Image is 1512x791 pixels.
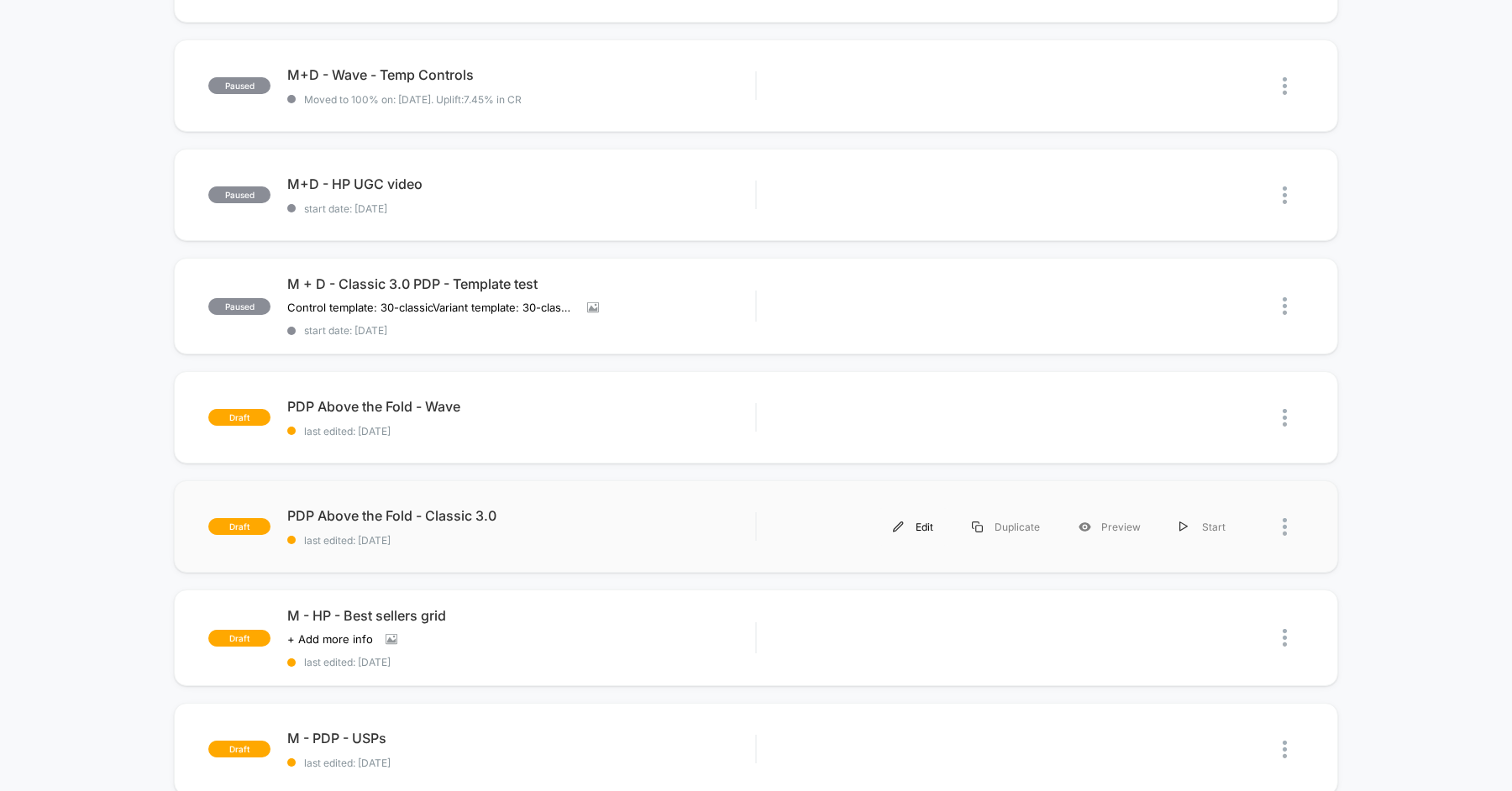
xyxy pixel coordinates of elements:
[208,409,270,426] span: draft
[287,607,755,624] span: M - HP - Best sellers grid
[972,521,983,532] img: menu
[287,275,755,292] span: M + D - Classic 3.0 PDP - Template test
[208,186,270,203] span: paused
[287,632,373,646] span: + Add more info
[1179,521,1188,532] img: menu
[1283,629,1287,647] img: close
[1283,741,1287,758] img: close
[287,757,755,769] span: last edited: [DATE]
[287,507,755,524] span: PDP Above the Fold - Classic 3.0
[874,508,953,546] div: Edit
[1283,77,1287,95] img: close
[208,77,270,94] span: paused
[208,741,270,757] span: draft
[287,175,755,192] span: M+D - HP UGC video
[287,324,755,337] span: start date: [DATE]
[208,298,270,315] span: paused
[287,66,755,83] span: M+D - Wave - Temp Controls
[287,730,755,746] span: M - PDP - USPs
[287,398,755,415] span: PDP Above the Fold - Wave
[208,630,270,647] span: draft
[953,508,1059,546] div: Duplicate
[287,301,575,314] span: Control template: 30-classicVariant template: 30-classic-a-b
[287,656,755,668] span: last edited: [DATE]
[208,518,270,535] span: draft
[1059,508,1160,546] div: Preview
[1283,409,1287,427] img: close
[1283,297,1287,315] img: close
[287,534,755,547] span: last edited: [DATE]
[893,521,904,532] img: menu
[1160,508,1245,546] div: Start
[287,202,755,215] span: start date: [DATE]
[1283,518,1287,536] img: close
[1283,186,1287,204] img: close
[287,425,755,437] span: last edited: [DATE]
[304,93,522,106] span: Moved to 100% on: [DATE] . Uplift: 7.45% in CR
